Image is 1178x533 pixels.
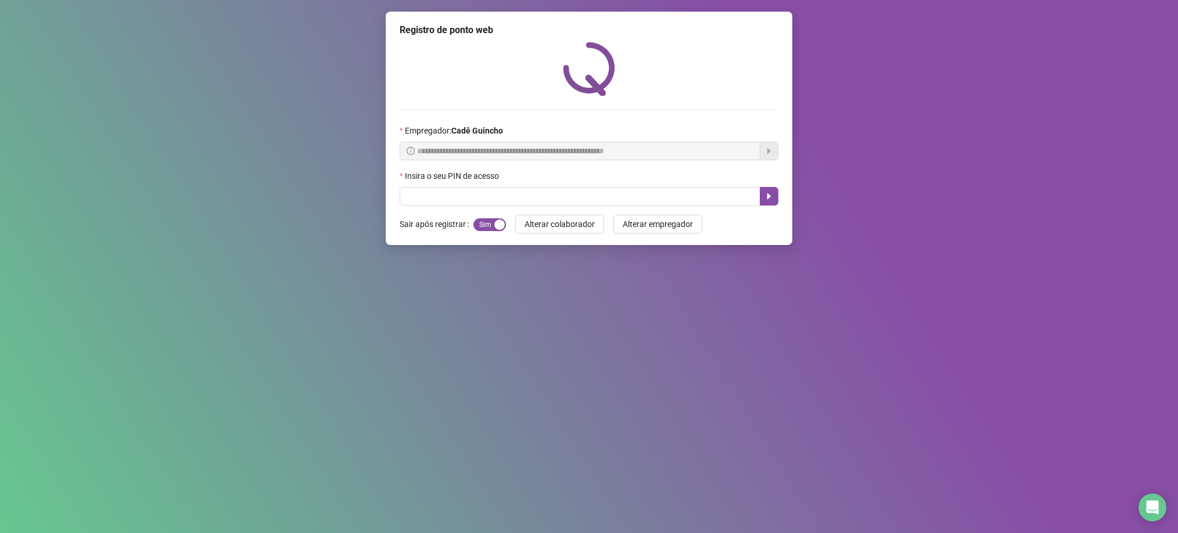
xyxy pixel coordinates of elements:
span: info-circle [407,147,415,155]
span: caret-right [764,192,774,201]
strong: Cadê Guincho [451,126,503,135]
button: Alterar colaborador [515,215,604,233]
img: QRPoint [563,42,615,96]
label: Insira o seu PIN de acesso [400,170,507,182]
span: Alterar colaborador [525,218,595,231]
span: Alterar empregador [623,218,693,231]
div: Registro de ponto web [400,23,778,37]
div: Open Intercom Messenger [1139,494,1166,521]
label: Sair após registrar [400,215,473,233]
span: Empregador : [405,124,503,137]
button: Alterar empregador [613,215,702,233]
